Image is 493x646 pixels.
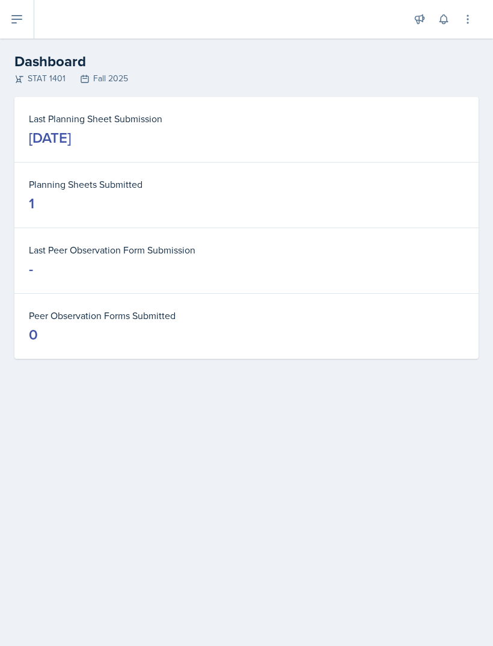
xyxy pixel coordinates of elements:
dt: Peer Observation Forms Submitted [29,308,464,323]
h2: Dashboard [14,51,479,72]
div: 1 [29,194,34,213]
div: 0 [29,325,38,344]
div: [DATE] [29,128,71,148]
dt: Last Peer Observation Form Submission [29,243,464,257]
dt: Last Planning Sheet Submission [29,111,464,126]
dt: Planning Sheets Submitted [29,177,464,191]
div: STAT 1401 Fall 2025 [14,72,479,85]
div: - [29,259,33,279]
